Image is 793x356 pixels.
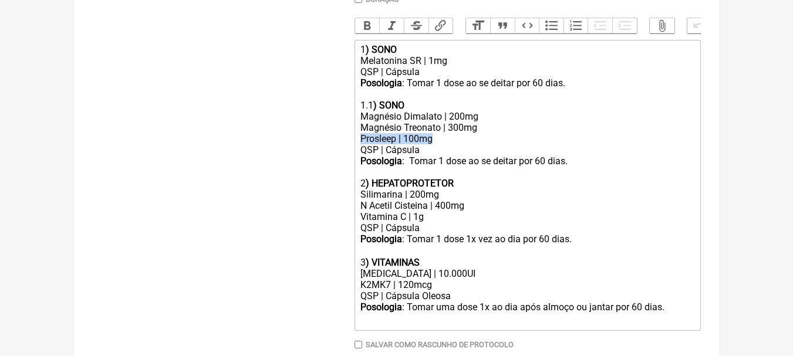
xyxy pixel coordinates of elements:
button: Decrease Level [588,18,612,33]
div: : Tomar uma dose 1x ao dia após almoço ou jantar por 60 dias.ㅤ [360,301,694,314]
button: Code [515,18,539,33]
strong: Posologia [360,301,402,313]
button: Attach Files [650,18,674,33]
label: Salvar como rascunho de Protocolo [366,340,514,349]
div: Silimarina | 200mg [360,189,694,200]
div: K2MK7 | 120mcg [360,279,694,290]
div: 1.1 [360,100,694,111]
div: Melatonina SR | 1mg QSP | Cápsula [360,55,694,77]
button: Undo [687,18,712,33]
button: Quote [490,18,515,33]
button: Strikethrough [404,18,428,33]
button: Bold [355,18,380,33]
div: Magnésio Treonato | 300mg Prosleep | 100mg QSP | Cápsula [360,122,694,155]
strong: Posologia [360,155,402,167]
button: Numbers [563,18,588,33]
strong: ) HEPATOPROTETOR [366,178,454,189]
button: Bullets [539,18,563,33]
strong: ) SONO [373,100,404,111]
strong: ) VITAMINAS [366,257,420,268]
button: Increase Level [612,18,637,33]
button: Italic [379,18,404,33]
div: N Acetil Cisteina | 400mg Vitamina C | 1g QSP | Cápsula [360,200,694,233]
strong: Posologia [360,233,402,245]
div: : Tomar 1 dose ao se deitar por 60 dias. 2 [360,155,694,189]
div: Magnésio Dimalato | 200mg [360,111,694,122]
div: : Tomar 1 dose 1x vez ao dia por 60 dias.ㅤ 3 [360,233,694,268]
strong: Posologia [360,77,402,89]
strong: ) SONO [366,44,397,55]
button: Link [428,18,453,33]
div: QSP | Cápsula Oleosa [360,290,694,301]
button: Heading [466,18,491,33]
div: [MEDICAL_DATA] | 10.000UI [360,268,694,279]
div: 1 [360,44,694,55]
div: ㅤ [360,314,694,326]
div: : Tomar 1 dose ao se deitar por 60 dias. [360,77,694,89]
